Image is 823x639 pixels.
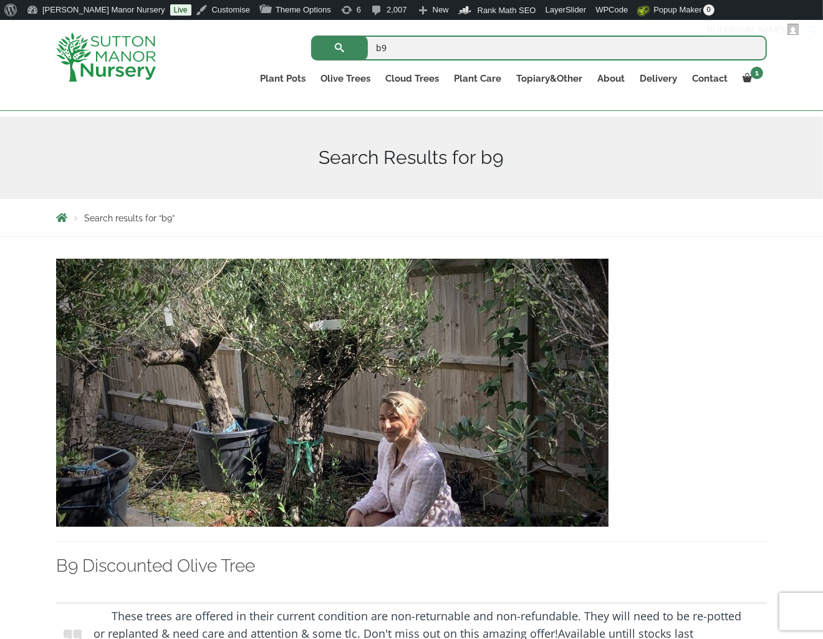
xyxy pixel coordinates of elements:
span: Rank Math SEO [478,6,536,15]
nav: Breadcrumbs [56,213,767,223]
a: Olive Trees [313,70,378,87]
span: 1 [751,67,763,79]
input: Search... [311,36,767,60]
img: logo [56,32,156,82]
span: Search results for “b9” [84,213,175,223]
h1: Search Results for b9 [56,147,767,169]
a: Delivery [632,70,685,87]
a: Hi, [703,20,804,40]
a: About [590,70,632,87]
img: B9 Discounted Olive Tree - 3A35E263 805F 4230 9FE6 8A9ACEF9F8B7 1 105 c [56,259,609,527]
a: B9 Discounted Olive Tree [56,555,255,576]
span: 0 [703,4,715,16]
a: Topiary&Other [509,70,590,87]
a: Plant Pots [253,70,313,87]
a: Plant Care [446,70,509,87]
a: B9 Discounted Olive Tree [56,386,609,398]
a: Contact [685,70,735,87]
a: 1 [735,70,767,87]
span: [PERSON_NAME] [717,25,784,34]
a: Cloud Trees [378,70,446,87]
a: Live [170,4,191,16]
